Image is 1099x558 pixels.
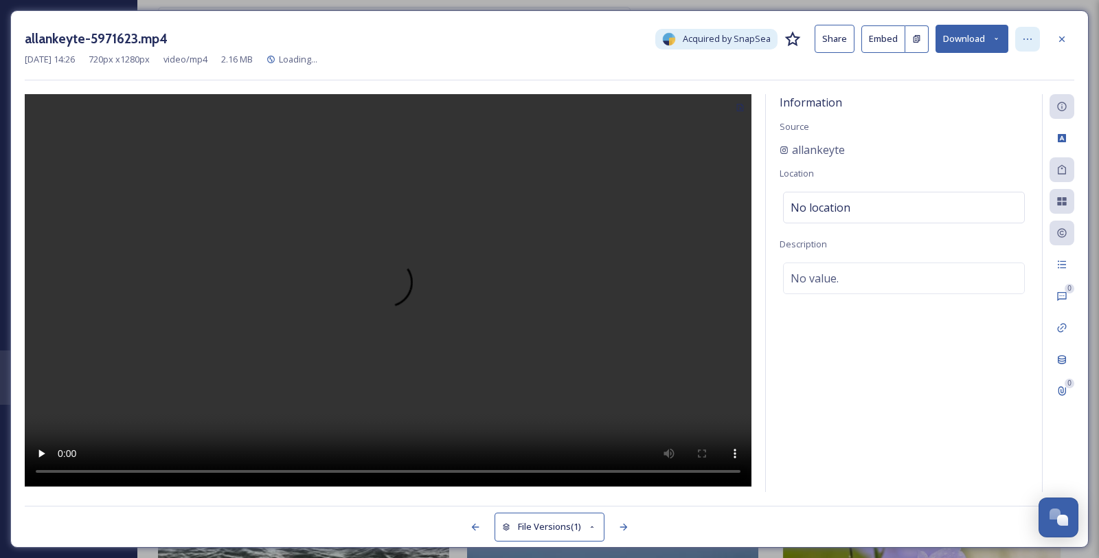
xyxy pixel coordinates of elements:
[791,270,839,287] span: No value.
[495,513,604,541] button: File Versions(1)
[780,238,827,250] span: Description
[683,32,771,45] span: Acquired by SnapSea
[780,142,845,158] a: allankeyte
[936,25,1008,53] button: Download
[1065,284,1074,293] div: 0
[89,53,150,66] span: 720 px x 1280 px
[780,95,842,110] span: Information
[279,53,317,65] span: Loading...
[791,199,850,216] span: No location
[25,29,168,49] h3: allankeyte-5971623.mp4
[221,53,253,66] span: 2.16 MB
[1065,379,1074,388] div: 0
[163,53,207,66] span: video/mp4
[780,120,809,133] span: Source
[662,32,676,46] img: snapsea-logo.png
[25,53,75,66] span: [DATE] 14:26
[1039,498,1078,537] button: Open Chat
[861,25,905,53] button: Embed
[792,142,845,158] span: allankeyte
[780,167,814,179] span: Location
[815,25,854,53] button: Share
